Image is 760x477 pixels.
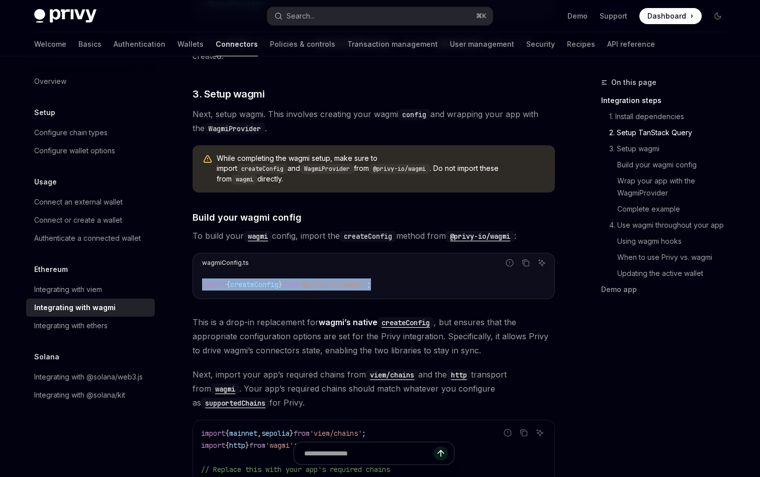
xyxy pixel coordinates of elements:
svg: Warning [203,154,213,164]
a: Using wagmi hooks [601,233,734,249]
span: Build your wagmi config [193,211,302,224]
code: supportedChains [201,398,269,409]
code: wagmi [232,174,257,184]
div: Integrating with wagmi [34,302,116,314]
a: Policies & controls [270,32,335,56]
a: Welcome [34,32,66,56]
a: Connectors [216,32,258,56]
a: Complete example [601,201,734,217]
a: Transaction management [347,32,438,56]
div: Integrating with ethers [34,320,108,332]
a: Wrap your app with the WagmiProvider [601,173,734,201]
span: import [201,429,225,438]
div: Integrating with @solana/web3.js [34,371,143,383]
div: Connect or create a wallet [34,214,122,226]
button: Toggle dark mode [710,8,726,24]
a: Updating the active wallet [601,265,734,281]
span: Dashboard [647,11,686,21]
button: Send message [434,446,448,460]
a: Integrating with ethers [26,317,155,335]
span: '@privy-io/wagmi' [299,280,367,289]
span: sepolia [261,429,290,438]
a: Wallets [177,32,204,56]
div: Configure chain types [34,127,108,139]
a: 4. Use wagmi throughout your app [601,217,734,233]
div: Authenticate a connected wallet [34,232,141,244]
a: http [447,369,471,379]
span: Next, setup wagmi. This involves creating your wagmi and wrapping your app with the . [193,107,555,135]
input: Ask a question... [304,442,434,464]
a: wagmi’s nativecreateConfig [319,317,434,327]
span: To build your config, import the method from : [193,229,555,243]
span: Next, import your app’s required chains from and the transport from . Your app’s required chains ... [193,367,555,410]
span: ; [362,429,366,438]
button: Report incorrect code [501,426,514,439]
button: Search...⌘K [267,7,493,25]
h5: Setup [34,107,55,119]
a: Connect an external wallet [26,193,155,211]
a: 1. Install dependencies [601,109,734,125]
a: Recipes [567,32,595,56]
a: supportedChains [201,398,269,408]
span: } [290,429,294,438]
a: wagmi [211,384,239,394]
a: When to use Privy vs. wagmi [601,249,734,265]
span: from [282,280,299,289]
a: 2. Setup TanStack Query [601,125,734,141]
code: WagmiProvider [300,164,354,174]
span: ; [367,280,371,289]
code: @privy-io/wagmi [446,231,514,242]
a: Connect or create a wallet [26,211,155,229]
div: Configure wallet options [34,145,115,157]
a: Security [526,32,555,56]
a: Configure chain types [26,124,155,142]
a: Integrating with @solana/kit [26,386,155,404]
span: ⌘ K [476,12,487,20]
button: Copy the contents from the code block [519,256,532,269]
a: Basics [78,32,102,56]
span: 3. Setup wagmi [193,87,264,101]
span: createConfig [230,280,278,289]
span: 'viem/chains' [310,429,362,438]
span: from [294,429,310,438]
a: 3. Setup wagmi [601,141,734,157]
code: createConfig [237,164,288,174]
a: Integrating with wagmi [26,299,155,317]
span: import [202,280,226,289]
h5: Solana [34,351,59,363]
a: wagmi [244,231,272,241]
button: Report incorrect code [503,256,516,269]
span: On this page [611,76,656,88]
a: Demo [567,11,588,21]
span: { [225,429,229,438]
a: Overview [26,72,155,90]
a: Demo app [601,281,734,298]
code: wagmi [211,384,239,395]
code: viem/chains [366,369,418,380]
code: createConfig [377,317,434,328]
span: This is a drop-in replacement for , but ensures that the appropriate configuration options are se... [193,315,555,357]
a: Authentication [114,32,165,56]
a: Integrating with @solana/web3.js [26,368,155,386]
h5: Ethereum [34,263,68,275]
a: Support [600,11,627,21]
div: Integrating with @solana/kit [34,389,125,401]
span: { [226,280,230,289]
button: Ask AI [533,426,546,439]
a: Integrating with viem [26,280,155,299]
code: createConfig [340,231,396,242]
button: Copy the contents from the code block [517,426,530,439]
code: http [447,369,471,380]
button: Ask AI [535,256,548,269]
a: Dashboard [639,8,702,24]
span: While completing the wagmi setup, make sure to import and from . Do not import these from directly. [217,153,545,184]
a: Integration steps [601,92,734,109]
code: config [398,109,430,120]
span: } [278,280,282,289]
a: API reference [607,32,655,56]
a: Configure wallet options [26,142,155,160]
code: wagmi [244,231,272,242]
a: Build your wagmi config [601,157,734,173]
img: dark logo [34,9,97,23]
div: wagmiConfig.ts [202,256,249,269]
